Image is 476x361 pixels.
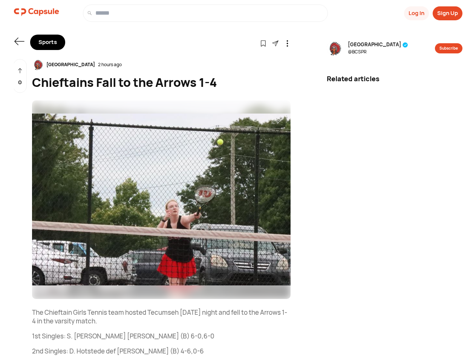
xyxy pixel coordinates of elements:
img: resizeImage [32,100,291,299]
span: @ BCSPR [348,49,408,55]
p: 2nd Singles: D. Hotstede def [PERSON_NAME] (B) 4-6,0-6 [32,347,291,356]
div: Related articles [327,74,462,84]
p: 0 [18,78,22,87]
div: Chieftains Fall to the Arrows 1-4 [32,73,291,91]
p: The Chieftain Girls Tennis team hosted Tecumseh [DATE] night and fell to the Arrows 1-4 in the va... [32,308,291,326]
button: Subscribe [435,43,462,53]
div: [GEOGRAPHIC_DATA] [43,61,98,68]
p: 1st Singles: S. [PERSON_NAME] [PERSON_NAME] (B) 6-0,6-0 [32,332,291,341]
a: logo [14,5,59,22]
button: Sign Up [433,6,462,20]
div: 2 hours ago [98,61,122,68]
img: resizeImage [327,41,342,56]
button: Log In [404,6,429,20]
img: logo [14,5,59,20]
div: Sports [30,35,65,50]
img: resizeImage [32,59,43,71]
img: tick [403,42,408,48]
span: [GEOGRAPHIC_DATA] [348,41,408,49]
